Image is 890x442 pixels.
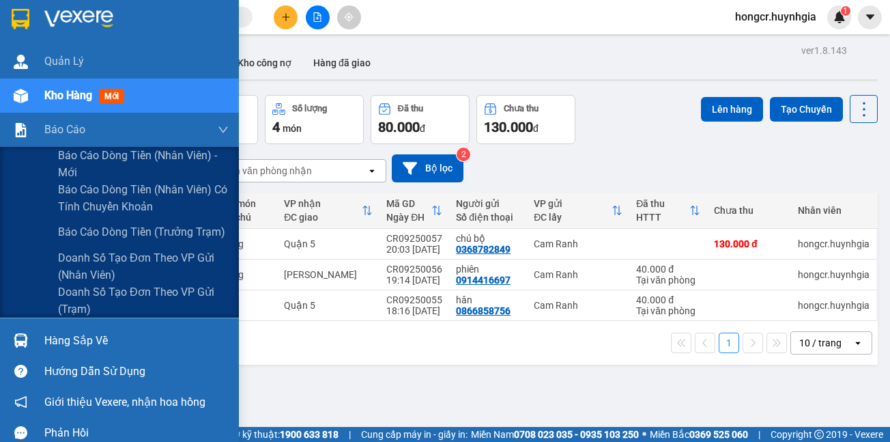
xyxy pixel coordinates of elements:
[636,275,700,286] div: Tại văn phòng
[636,264,700,275] div: 40.000 đ
[281,12,291,22] span: plus
[284,300,373,311] div: Quận 5
[302,46,382,79] button: Hàng đã giao
[117,44,212,64] div: 0392791090
[14,123,28,137] img: solution-icon
[841,6,850,16] sup: 1
[629,193,707,229] th: Toggle SortBy
[14,89,28,103] img: warehouse-icon
[367,165,377,176] svg: open
[636,198,689,209] div: Đã thu
[714,205,784,216] div: Chưa thu
[701,97,763,122] button: Lên hàng
[801,43,847,58] div: ver 1.8.143
[864,11,876,23] span: caret-down
[386,264,442,275] div: CR09250056
[218,164,312,178] div: Chọn văn phòng nhận
[58,249,229,284] span: Doanh số tạo đơn theo VP gửi (nhân viên)
[265,95,364,144] button: Số lượng4món
[44,121,85,138] span: Báo cáo
[534,238,622,249] div: Cam Ranh
[456,233,520,244] div: chú bộ
[719,333,739,353] button: 1
[283,123,302,134] span: món
[398,104,423,113] div: Đã thu
[758,427,760,442] span: |
[344,12,354,22] span: aim
[14,333,28,348] img: warehouse-icon
[58,147,229,181] span: Báo cáo dòng tiền (nhân viên) - mới
[115,72,214,105] div: 130.000
[456,244,511,255] div: 0368782849
[58,223,225,240] span: Báo cáo dòng tiền (trưởng trạm)
[349,427,351,442] span: |
[44,53,84,70] span: Quản Lý
[371,95,470,144] button: Đã thu80.000đ
[456,212,520,223] div: Số điện thoại
[378,119,420,135] span: 80.000
[386,244,442,255] div: 20:03 [DATE]
[361,427,468,442] span: Cung cấp máy in - giấy in:
[218,212,270,223] div: Ghi chú
[636,294,700,305] div: 40.000 đ
[274,5,298,29] button: plus
[14,426,27,439] span: message
[392,154,463,182] button: Bộ lọc
[58,284,229,318] span: Doanh số tạo đơn theo VP gửi (trạm)
[12,44,107,64] div: 0368782849
[798,300,870,311] div: hongcr.huynhgia
[456,198,520,209] div: Người gửi
[386,294,442,305] div: CR09250055
[534,269,622,280] div: Cam Ranh
[386,233,442,244] div: CR09250057
[798,205,870,216] div: Nhân viên
[44,361,229,382] div: Hướng dẫn sử dụng
[471,427,639,442] span: Miền Nam
[814,430,824,439] span: copyright
[386,275,442,286] div: 19:14 [DATE]
[484,119,533,135] span: 130.000
[117,13,149,27] span: Nhận:
[456,264,520,275] div: phiên
[420,123,425,134] span: đ
[218,238,270,249] div: thùng
[280,429,339,440] strong: 1900 633 818
[724,8,827,25] span: hongcr.huynhgia
[476,95,575,144] button: Chưa thu130.000đ
[714,238,784,249] div: 130.000 đ
[58,181,229,215] span: Báo cáo dòng tiền (nhân viên) có tính chuyển khoản
[386,212,431,223] div: Ngày ĐH
[799,336,842,350] div: 10 / trang
[386,198,431,209] div: Mã GD
[213,427,339,442] span: Hỗ trợ kỹ thuật:
[843,6,848,16] span: 1
[12,12,107,28] div: Cam Ranh
[533,123,539,134] span: đ
[44,393,205,411] span: Giới thiệu Vexere, nhận hoa hồng
[115,72,144,104] span: Chưa thu :
[117,28,212,44] div: tuấn
[534,198,612,209] div: VP gửi
[852,337,863,348] svg: open
[227,46,302,79] button: Kho công nợ
[44,89,92,102] span: Kho hàng
[534,212,612,223] div: ĐC lấy
[858,5,882,29] button: caret-down
[534,300,622,311] div: Cam Ranh
[12,9,29,29] img: logo-vxr
[642,432,646,437] span: ⚪️
[456,294,520,305] div: hân
[12,13,33,27] span: Gửi:
[527,193,629,229] th: Toggle SortBy
[504,104,539,113] div: Chưa thu
[117,12,212,28] div: Quận 5
[798,269,870,280] div: hongcr.huynhgia
[44,331,229,351] div: Hàng sắp về
[514,429,639,440] strong: 0708 023 035 - 0935 103 250
[457,148,470,161] sup: 2
[284,238,373,249] div: Quận 5
[292,104,327,113] div: Số lượng
[456,275,511,286] div: 0914416697
[272,119,280,135] span: 4
[650,427,748,442] span: Miền Bắc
